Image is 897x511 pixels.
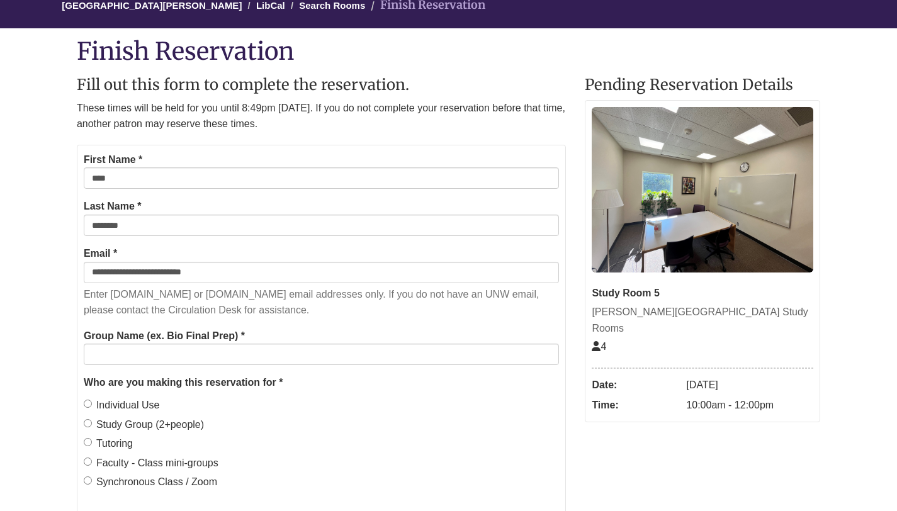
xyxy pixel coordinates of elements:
label: Email * [84,245,117,262]
input: Faculty - Class mini-groups [84,458,92,466]
dt: Date: [592,375,680,395]
h2: Fill out this form to complete the reservation. [77,77,567,93]
p: These times will be held for you until 8:49pm [DATE]. If you do not complete your reservation bef... [77,100,567,132]
label: Tutoring [84,435,133,452]
div: [PERSON_NAME][GEOGRAPHIC_DATA] Study Rooms [592,304,813,336]
input: Individual Use [84,400,92,408]
input: Synchronous Class / Zoom [84,476,92,485]
label: Group Name (ex. Bio Final Prep) * [84,328,245,344]
dd: 10:00am - 12:00pm [686,395,813,415]
dt: Time: [592,395,680,415]
p: Enter [DOMAIN_NAME] or [DOMAIN_NAME] email addresses only. If you do not have an UNW email, pleas... [84,286,560,318]
label: Last Name * [84,198,142,215]
legend: Who are you making this reservation for * [84,374,560,391]
label: Study Group (2+people) [84,417,204,433]
h2: Pending Reservation Details [585,77,820,93]
dd: [DATE] [686,375,813,395]
label: Individual Use [84,397,160,413]
span: The capacity of this space [592,341,606,352]
img: Study Room 5 [592,107,813,273]
input: Tutoring [84,438,92,446]
h1: Finish Reservation [77,38,820,64]
label: Faculty - Class mini-groups [84,455,218,471]
label: First Name * [84,152,142,168]
label: Synchronous Class / Zoom [84,474,217,490]
div: Study Room 5 [592,285,813,301]
input: Study Group (2+people) [84,419,92,427]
